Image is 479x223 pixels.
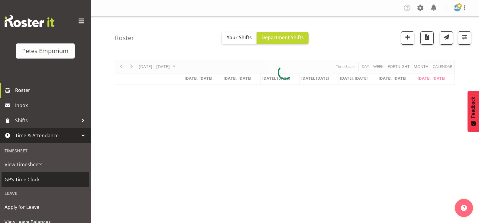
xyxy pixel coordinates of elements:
div: Petes Emporium [22,46,69,56]
button: Add a new shift [401,31,414,45]
a: View Timesheets [2,157,89,172]
a: Apply for Leave [2,199,89,215]
img: mandy-mosley3858.jpg [454,4,461,11]
button: Download a PDF of the roster according to the set date range. [420,31,434,45]
div: Timesheet [2,145,89,157]
span: Time & Attendance [15,131,79,140]
button: Filter Shifts [458,31,471,45]
span: Apply for Leave [5,202,86,212]
div: Leave [2,187,89,199]
span: GPS Time Clock [5,175,86,184]
span: View Timesheets [5,160,86,169]
button: Department Shifts [257,32,309,44]
button: Feedback - Show survey [468,91,479,132]
img: Rosterit website logo [5,15,54,27]
a: GPS Time Clock [2,172,89,187]
button: Your Shifts [222,32,257,44]
img: help-xxl-2.png [461,205,467,211]
span: Department Shifts [261,34,304,41]
span: Roster [15,86,88,95]
span: Your Shifts [227,34,252,41]
button: Send a list of all shifts for the selected filtered period to all rostered employees. [440,31,453,45]
h4: Roster [115,34,134,41]
span: Shifts [15,116,79,125]
span: Feedback [471,97,476,118]
span: Inbox [15,101,88,110]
